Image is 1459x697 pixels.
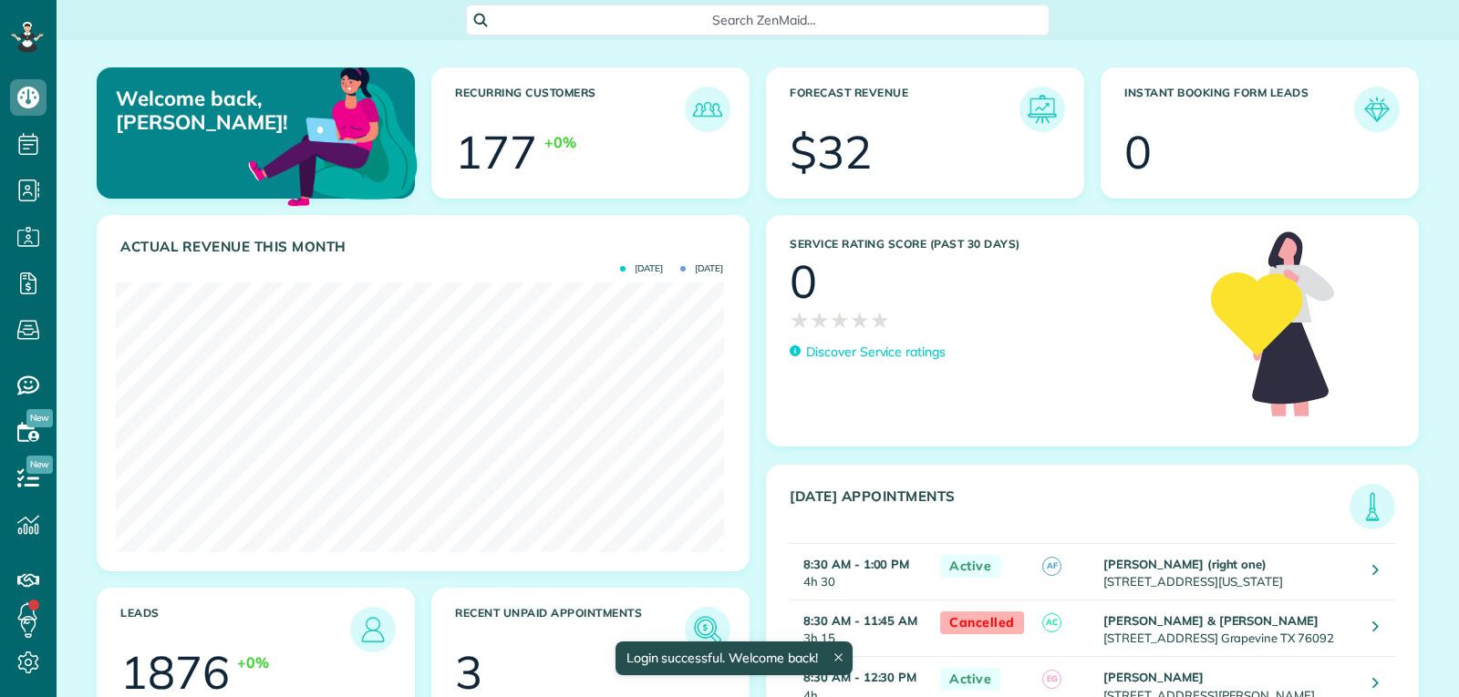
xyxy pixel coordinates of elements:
[830,304,850,336] span: ★
[1103,557,1267,571] strong: [PERSON_NAME] (right one)
[1024,91,1061,128] img: icon_forecast_revenue-8c13a41c7ed35a8dcfafea3cbb826a0462acb37728057bba2d056411b612bbbe.png
[790,87,1019,132] h3: Forecast Revenue
[790,129,872,175] div: $32
[940,611,1024,634] span: Cancelled
[1103,670,1204,684] strong: [PERSON_NAME]
[806,343,946,362] p: Discover Service ratings
[1354,488,1391,525] img: icon_todays_appointments-901f7ab196bb0bea1936b74009e4eb5ffbc2d2711fa7634e0d609ed5ef32b18b.png
[544,132,576,153] div: +0%
[803,670,916,684] strong: 8:30 AM - 12:30 PM
[26,409,53,427] span: New
[790,304,810,336] span: ★
[1103,613,1319,628] strong: [PERSON_NAME] & [PERSON_NAME]
[1099,544,1359,600] td: [STREET_ADDRESS][US_STATE]
[455,87,685,132] h3: Recurring Customers
[850,304,870,336] span: ★
[790,343,946,362] a: Discover Service ratings
[355,611,391,648] img: icon_leads-1bed01f49abd5b7fead27621c3d59655bb73ed531f8eeb49469d10e621d6b896.png
[940,555,1000,578] span: Active
[803,613,917,628] strong: 8:30 AM - 11:45 AM
[803,557,909,571] strong: 8:30 AM - 1:00 PM
[680,264,723,273] span: [DATE]
[620,264,663,273] span: [DATE]
[1359,91,1395,128] img: icon_form_leads-04211a6a04a5b2264e4ee56bc0799ec3eb69b7e499cbb523a139df1d13a81ae0.png
[455,129,537,175] div: 177
[120,607,350,652] h3: Leads
[455,607,685,652] h3: Recent unpaid appointments
[790,488,1350,529] h3: [DATE] Appointments
[26,456,53,474] span: New
[116,87,312,135] p: Welcome back, [PERSON_NAME]!
[120,650,230,695] div: 1876
[120,239,730,255] h3: Actual Revenue this month
[940,668,1000,691] span: Active
[1124,129,1152,175] div: 0
[790,600,931,657] td: 3h 15
[1042,613,1061,632] span: AC
[790,238,1193,251] h3: Service Rating score (past 30 days)
[790,259,817,304] div: 0
[689,611,726,648] img: icon_unpaid_appointments-47b8ce3997adf2238b356f14209ab4cced10bd1f174958f3ca8f1d0dd7fffeee.png
[1099,600,1359,657] td: [STREET_ADDRESS] Grapevine TX 76092
[689,91,726,128] img: icon_recurring_customers-cf858462ba22bcd05b5a5880d41d6543d210077de5bb9ebc9590e49fd87d84ed.png
[810,304,830,336] span: ★
[455,650,482,695] div: 3
[870,304,890,336] span: ★
[1042,670,1061,689] span: EG
[615,641,852,675] div: Login successful. Welcome back!
[1042,557,1061,576] span: AF
[1124,87,1354,132] h3: Instant Booking Form Leads
[790,544,931,600] td: 4h 30
[237,652,269,673] div: +0%
[244,46,421,223] img: dashboard_welcome-42a62b7d889689a78055ac9021e634bf52bae3f8056760290aed330b23ab8690.png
